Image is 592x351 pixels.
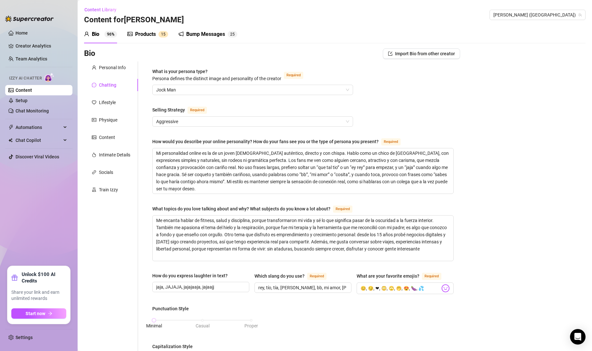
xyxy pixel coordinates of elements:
[178,31,184,37] span: notification
[230,32,232,37] span: 2
[5,16,54,22] img: logo-BBDzfeDw.svg
[16,98,27,103] a: Setup
[361,284,440,292] input: What are your favorite emojis?
[16,108,49,113] a: Chat Monitoring
[422,273,441,280] span: Required
[16,335,33,340] a: Settings
[152,76,281,81] span: Persona defines the distinct image and personality of the creator
[127,31,133,37] span: picture
[152,272,232,279] label: How do you express laughter in text?
[99,151,130,158] div: Intimate Details
[570,329,586,345] div: Open Intercom Messenger
[16,135,61,145] span: Chat Copilot
[153,216,453,261] textarea: What topics do you love talking about and why? What subjects do you know a lot about?
[99,186,118,193] div: Train Izzy
[186,30,225,38] div: Bump Messages
[395,51,455,56] span: Import Bio from other creator
[84,48,95,59] h3: Bio
[92,100,96,105] span: heart
[307,273,327,280] span: Required
[244,323,258,328] span: Proper
[92,83,96,87] span: message
[152,343,193,350] div: Capitalization Style
[9,75,42,81] span: Izzy AI Chatter
[146,323,162,328] span: Minimal
[84,15,184,25] h3: Content for [PERSON_NAME]
[92,187,96,192] span: experiment
[161,32,163,37] span: 1
[135,30,156,38] div: Products
[284,72,303,79] span: Required
[333,206,352,213] span: Required
[16,154,59,159] a: Discover Viral Videos
[152,205,360,213] label: What topics do you love talking about and why? What subjects do you know a lot about?
[254,272,334,280] label: Which slang do you use?
[44,73,54,82] img: AI Chatter
[99,169,113,176] div: Socials
[152,138,408,145] label: How would you describe your online personality? How do your fans see you or the type of persona y...
[152,305,189,312] div: Punctuation Style
[8,125,14,130] span: thunderbolt
[92,153,96,157] span: fire
[92,135,96,140] span: picture
[156,117,349,126] span: Aggressive
[383,48,460,59] button: Import Bio from other creator
[152,138,379,145] div: How would you describe your online personality? How do your fans see you or the type of persona y...
[84,5,122,15] button: Content Library
[104,31,117,37] sup: 96%
[196,323,210,328] span: Casual
[152,343,197,350] label: Capitalization Style
[381,138,401,145] span: Required
[158,31,168,37] sup: 15
[152,106,185,113] div: Selling Strategy
[16,30,28,36] a: Home
[92,118,96,122] span: idcard
[493,10,582,20] span: Edgar (edgiriland)
[152,205,330,212] div: What topics do you love talking about and why? What subjects do you know a lot about?
[99,134,115,141] div: Content
[11,308,66,319] button: Start nowarrow-right
[152,305,193,312] label: Punctuation Style
[16,122,61,133] span: Automations
[92,170,96,175] span: link
[92,30,99,38] div: Bio
[254,272,305,280] div: Which slang do you use?
[153,148,453,194] textarea: How would you describe your online personality? How do your fans see you or the type of persona y...
[11,289,66,302] span: Share your link and earn unlimited rewards
[388,51,393,56] span: import
[441,284,450,292] img: svg%3e
[92,65,96,70] span: user
[16,56,47,61] a: Team Analytics
[84,7,116,12] span: Content Library
[99,116,117,123] div: Physique
[22,271,66,284] strong: Unlock $100 AI Credits
[26,311,45,316] span: Start now
[156,85,349,95] span: Jock Man
[152,272,228,279] div: How do you express laughter in text?
[99,99,116,106] div: Lifestyle
[8,138,13,143] img: Chat Copilot
[357,272,419,280] div: What are your favorite emojis?
[152,106,214,114] label: Selling Strategy
[228,31,237,37] sup: 25
[16,41,67,51] a: Creator Analytics
[188,107,207,114] span: Required
[156,283,244,291] input: How do you express laughter in text?
[48,311,52,316] span: arrow-right
[357,272,448,280] label: What are your favorite emojis?
[163,32,166,37] span: 5
[16,88,32,93] a: Content
[578,13,582,17] span: team
[99,81,116,89] div: Chatting
[84,31,89,37] span: user
[152,69,281,81] span: What is your persona type?
[11,274,18,281] span: gift
[99,64,126,71] div: Personal Info
[258,284,346,291] input: Which slang do you use?
[232,32,235,37] span: 5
